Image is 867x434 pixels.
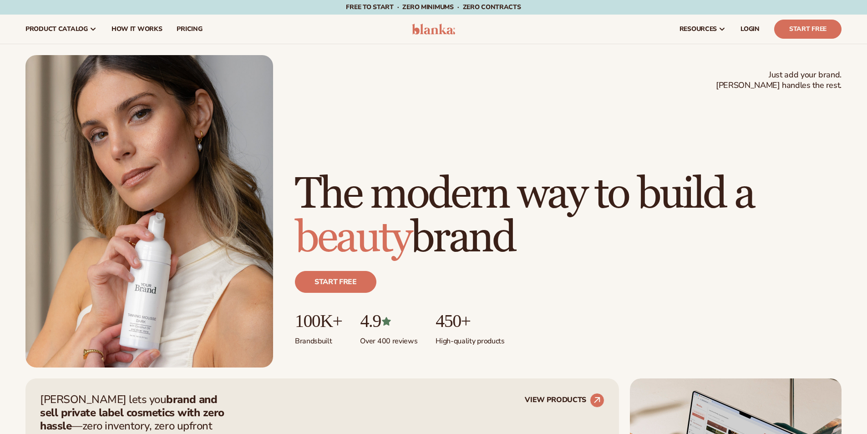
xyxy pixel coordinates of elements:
p: Over 400 reviews [360,331,417,346]
p: Brands built [295,331,342,346]
span: pricing [177,26,202,33]
a: How It Works [104,15,170,44]
a: Start free [295,271,376,293]
a: resources [672,15,733,44]
a: pricing [169,15,209,44]
a: LOGIN [733,15,767,44]
span: resources [679,26,717,33]
a: Start Free [774,20,842,39]
span: How It Works [112,26,162,33]
p: 450+ [436,311,504,331]
h1: The modern way to build a brand [295,173,842,260]
span: product catalog [25,26,88,33]
a: product catalog [18,15,104,44]
span: beauty [295,211,411,265]
span: LOGIN [740,26,760,33]
span: Free to start · ZERO minimums · ZERO contracts [346,3,521,11]
p: 4.9 [360,311,417,331]
p: High-quality products [436,331,504,346]
strong: brand and sell private label cosmetics with zero hassle [40,392,224,433]
span: Just add your brand. [PERSON_NAME] handles the rest. [716,70,842,91]
img: logo [412,24,455,35]
a: VIEW PRODUCTS [525,393,604,408]
p: 100K+ [295,311,342,331]
img: Female holding tanning mousse. [25,55,273,368]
